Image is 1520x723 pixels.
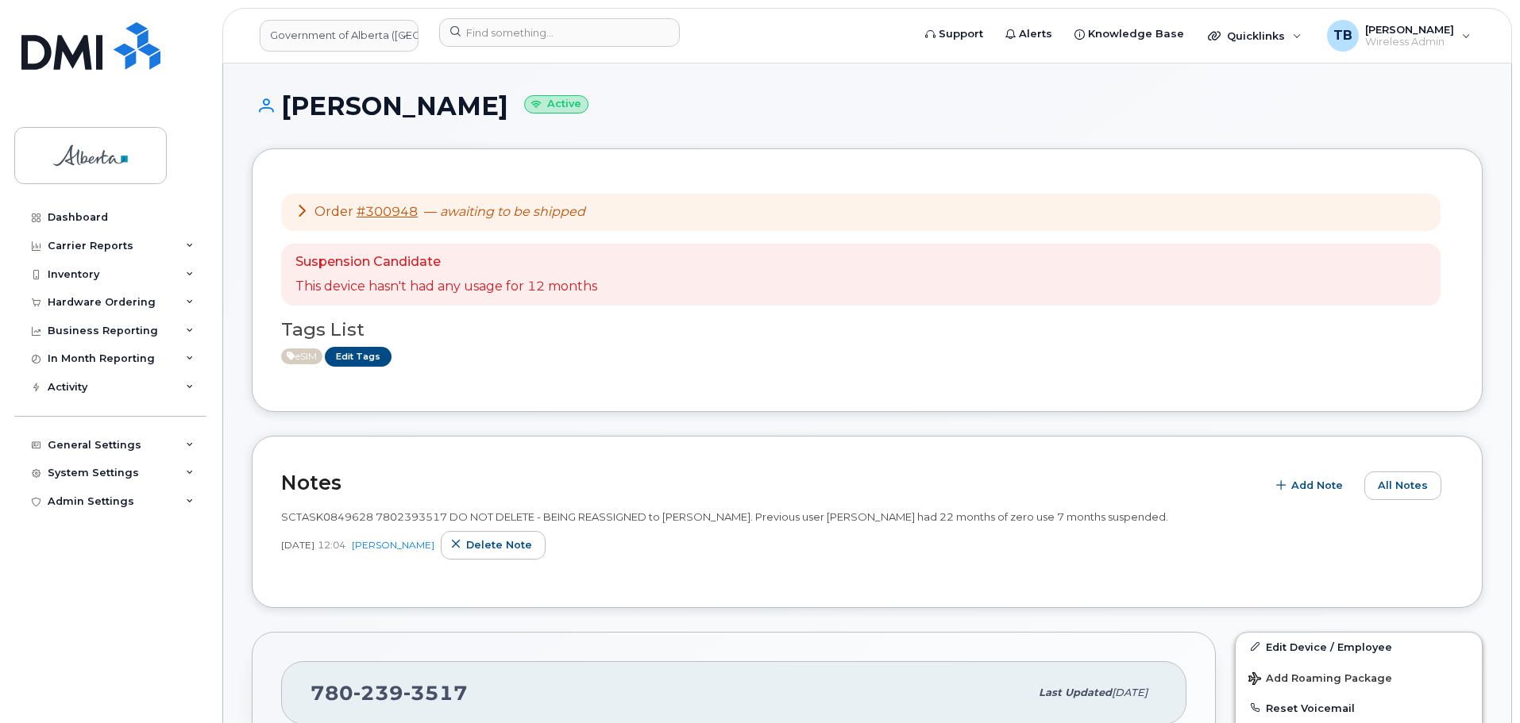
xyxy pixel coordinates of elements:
h3: Tags List [281,320,1453,340]
span: [DATE] [281,538,314,552]
span: Active [281,348,322,364]
a: #300948 [357,204,418,219]
span: Add Note [1291,478,1343,493]
p: Suspension Candidate [295,253,597,271]
button: Add Roaming Package [1236,661,1482,694]
span: Delete note [466,537,532,552]
a: [PERSON_NAME] [352,539,434,551]
button: Add Note [1266,471,1356,500]
h1: [PERSON_NAME] [252,92,1483,120]
button: Delete note [441,531,546,560]
span: All Notes [1378,478,1428,493]
span: 239 [353,681,403,705]
a: Edit Device / Employee [1236,633,1482,661]
span: Add Roaming Package [1248,672,1392,687]
span: — [424,204,585,219]
span: 12:04 [318,538,345,552]
span: Order [314,204,353,219]
span: [DATE] [1112,686,1148,698]
a: Edit Tags [325,347,392,367]
span: Last updated [1039,686,1112,698]
p: This device hasn't had any usage for 12 months [295,278,597,296]
em: awaiting to be shipped [440,204,585,219]
span: SCTASK0849628 7802393517 DO NOT DELETE - BEING REASSIGNED to [PERSON_NAME]. Previous user [PERSON... [281,510,1168,523]
button: All Notes [1364,471,1441,500]
h2: Notes [281,471,1258,494]
button: Reset Voicemail [1236,694,1482,722]
span: 780 [311,681,468,705]
small: Active [524,95,588,113]
span: 3517 [403,681,468,705]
